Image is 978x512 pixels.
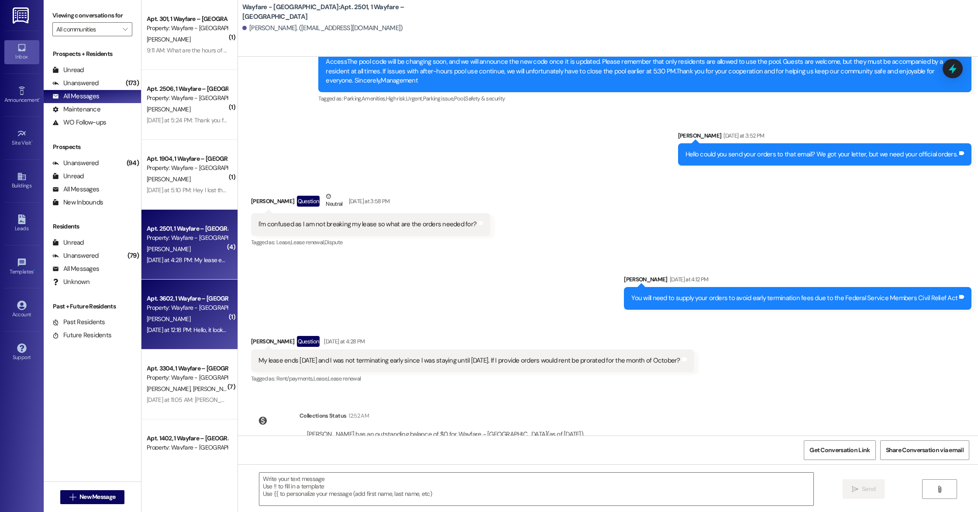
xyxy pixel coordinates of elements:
[44,49,141,59] div: Prospects + Residents
[843,479,885,499] button: Send
[13,7,31,24] img: ResiDesk Logo
[44,222,141,231] div: Residents
[147,84,227,93] div: Apt. 2506, 1 Wayfare – [GEOGRAPHIC_DATA]
[52,66,84,75] div: Unread
[322,337,365,346] div: [DATE] at 4:28 PM
[251,236,490,249] div: Tagged as:
[147,434,227,443] div: Apt. 1402, 1 Wayfare – [GEOGRAPHIC_DATA]
[147,303,227,312] div: Property: Wayfare - [GEOGRAPHIC_DATA]
[124,156,141,170] div: (94)
[52,318,105,327] div: Past Residents
[56,22,118,36] input: All communities
[39,96,40,102] span: •
[4,298,39,322] a: Account
[423,95,454,102] span: Parking issue ,
[4,212,39,235] a: Leads
[123,26,127,33] i: 
[79,492,115,502] span: New Message
[52,159,99,168] div: Unanswered
[147,24,227,33] div: Property: Wayfare - [GEOGRAPHIC_DATA]
[258,356,680,365] div: My lease ends [DATE] and I was not terminating early since I was staying until [DATE]. If I provi...
[324,239,342,246] span: Dispute
[300,411,346,420] div: Collections Status
[147,163,227,173] div: Property: Wayfare - [GEOGRAPHIC_DATA]
[52,198,103,207] div: New Inbounds
[307,430,583,439] div: [PERSON_NAME] has an outstanding balance of $0 for Wayfare - [GEOGRAPHIC_DATA] (as of [DATE])
[147,35,190,43] span: [PERSON_NAME]
[147,256,581,264] div: [DATE] at 4:28 PM: My lease ends [DATE] and I was not terminating early since I was staying until...
[147,46,269,54] div: 9:11 AM: What are the hours of the pool? 8a-8p?
[880,440,969,460] button: Share Conversation via email
[44,302,141,311] div: Past + Future Residents
[809,446,870,455] span: Get Conversation Link
[465,95,505,102] span: Safety & security
[631,294,957,303] div: You will need to supply your orders to avoid early termination fees due to the Federal Service Me...
[852,486,858,493] i: 
[804,440,875,460] button: Get Conversation Link
[147,245,190,253] span: [PERSON_NAME]
[147,373,227,382] div: Property: Wayfare - [GEOGRAPHIC_DATA]
[346,411,369,420] div: 12:52 AM
[52,9,132,22] label: Viewing conversations for
[147,326,434,334] div: [DATE] at 12:18 PM: Hello, it looks like your renters insurance just expired! We just need proof ...
[69,494,76,501] i: 
[721,131,764,140] div: [DATE] at 3:52 PM
[147,294,227,303] div: Apt. 3602, 1 Wayfare – [GEOGRAPHIC_DATA]
[147,233,227,242] div: Property: Wayfare - [GEOGRAPHIC_DATA]
[44,142,141,152] div: Prospects
[251,192,490,213] div: [PERSON_NAME]
[31,138,33,145] span: •
[258,220,476,229] div: I'm confused as I am not breaking my lease so what are the orders needed for?
[147,116,269,124] div: [DATE] at 5:24 PM: Thank you for the clarification
[147,186,378,194] div: [DATE] at 5:10 PM: Hey I lost the key to my mailbox. Just trying to figure out how to replace it
[251,336,694,350] div: [PERSON_NAME]
[685,150,957,159] div: Hello could you send your orders to that email? We got your letter, but we need your official ord...
[52,185,99,194] div: All Messages
[147,443,227,452] div: Property: Wayfare - [GEOGRAPHIC_DATA]
[52,277,90,287] div: Unknown
[52,264,99,273] div: All Messages
[52,238,84,247] div: Unread
[52,79,99,88] div: Unanswered
[147,14,227,24] div: Apt. 301, 1 Wayfare – [GEOGRAPHIC_DATA]
[147,315,190,323] span: [PERSON_NAME]
[147,224,227,233] div: Apt. 2501, 1 Wayfare – [GEOGRAPHIC_DATA]
[147,93,227,103] div: Property: Wayfare - [GEOGRAPHIC_DATA]
[624,275,971,287] div: [PERSON_NAME]
[362,95,386,102] span: Amenities ,
[678,131,971,143] div: [PERSON_NAME]
[242,24,403,33] div: [PERSON_NAME]. ([EMAIL_ADDRESS][DOMAIN_NAME])
[313,375,328,382] span: Lease ,
[4,169,39,193] a: Buildings
[124,76,141,90] div: (173)
[52,331,111,340] div: Future Residents
[4,126,39,150] a: Site Visit •
[60,490,125,504] button: New Message
[4,255,39,279] a: Templates •
[328,375,361,382] span: Lease renewal
[242,3,417,21] b: Wayfare - [GEOGRAPHIC_DATA]: Apt. 2501, 1 Wayfare – [GEOGRAPHIC_DATA]
[147,105,190,113] span: [PERSON_NAME]
[147,396,362,404] div: [DATE] at 11:05 AM: [PERSON_NAME] we so appreciate your hard work. Thanks much!
[147,364,227,373] div: Apt. 3304, 1 Wayfare – [GEOGRAPHIC_DATA]
[147,154,227,163] div: Apt. 1904, 1 Wayfare – [GEOGRAPHIC_DATA]
[193,385,236,393] span: [PERSON_NAME]
[297,196,320,207] div: Question
[886,446,964,455] span: Share Conversation via email
[862,484,875,494] span: Send
[4,341,39,364] a: Support
[326,48,957,86] div: Dear Residents, ParkingEffective immediately, parking in the fire lane will no longer be permitte...
[147,175,190,183] span: [PERSON_NAME]
[276,239,291,246] span: Lease ,
[52,118,106,127] div: WO Follow-ups
[406,95,423,102] span: Urgent ,
[668,275,709,284] div: [DATE] at 4:12 PM
[251,372,694,385] div: Tagged as:
[34,267,35,273] span: •
[52,251,99,260] div: Unanswered
[347,197,390,206] div: [DATE] at 3:58 PM
[324,192,344,210] div: Neutral
[291,239,324,246] span: Lease renewal ,
[52,92,99,101] div: All Messages
[52,172,84,181] div: Unread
